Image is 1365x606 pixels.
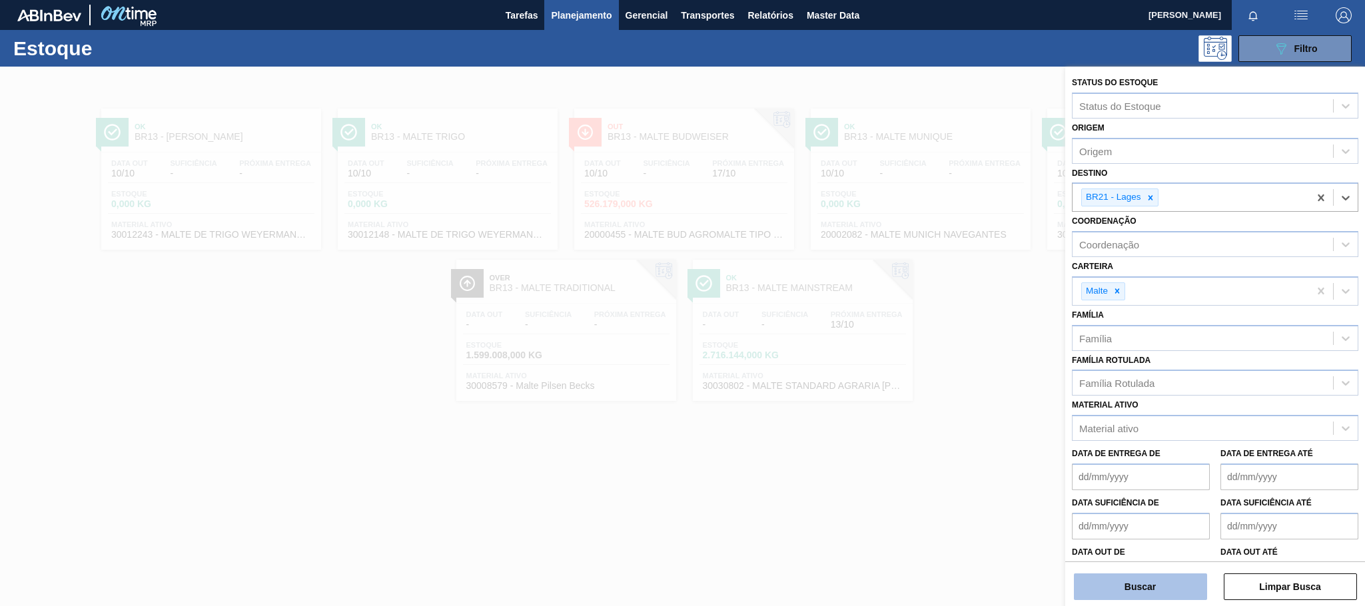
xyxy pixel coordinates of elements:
label: Origem [1072,123,1105,133]
button: Filtro [1238,35,1352,62]
span: Master Data [807,7,859,23]
img: userActions [1293,7,1309,23]
span: Gerencial [626,7,668,23]
span: Tarefas [506,7,538,23]
div: Material ativo [1079,423,1138,434]
span: Transportes [681,7,734,23]
label: Carteira [1072,262,1113,271]
label: Data out de [1072,547,1125,557]
div: Família Rotulada [1079,378,1154,389]
label: Destino [1072,168,1107,178]
label: Status do Estoque [1072,78,1158,87]
span: Planejamento [551,7,612,23]
div: Pogramando: nenhum usuário selecionado [1198,35,1232,62]
input: dd/mm/yyyy [1072,463,1210,490]
span: Filtro [1294,43,1318,54]
div: Coordenação [1079,239,1139,250]
img: TNhmsLtSVTkK8tSr43FrP2fwEKptu5GPRR3wAAAABJRU5ErkJggg== [17,9,81,21]
button: Notificações [1232,6,1274,25]
input: dd/mm/yyyy [1220,463,1358,490]
label: Família [1072,310,1104,320]
label: Material ativo [1072,400,1138,410]
label: Data suficiência de [1072,498,1159,507]
label: Coordenação [1072,216,1137,226]
div: Origem [1079,145,1112,156]
label: Data de Entrega até [1220,449,1313,458]
label: Data de Entrega de [1072,449,1160,458]
div: Malte [1082,283,1110,300]
img: Logout [1336,7,1352,23]
label: Data suficiência até [1220,498,1312,507]
input: dd/mm/yyyy [1220,513,1358,539]
span: Relatórios [747,7,793,23]
input: dd/mm/yyyy [1072,513,1210,539]
div: BR21 - Lages [1082,189,1143,206]
h1: Estoque [13,41,215,56]
label: Data out até [1220,547,1278,557]
div: Família [1079,332,1112,344]
div: Status do Estoque [1079,100,1161,111]
label: Família Rotulada [1072,356,1150,365]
